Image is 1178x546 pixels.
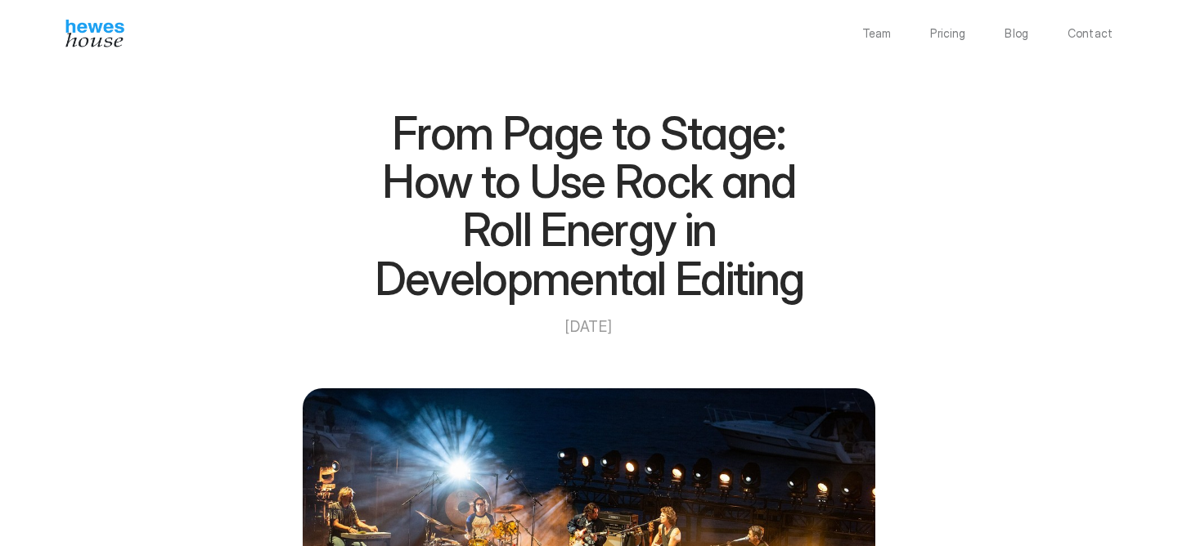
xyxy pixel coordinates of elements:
a: Team [862,28,892,39]
a: Pricing [930,28,965,39]
img: Hewes House’s book coach services offer creative writing courses, writing class to learn differen... [65,20,124,47]
p: [DATE] [344,316,834,339]
a: Blog [1005,28,1028,39]
a: Contact [1068,28,1113,39]
h1: From Page to Stage: How to Use Rock and Roll Energy in Developmental Editing [344,110,834,303]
